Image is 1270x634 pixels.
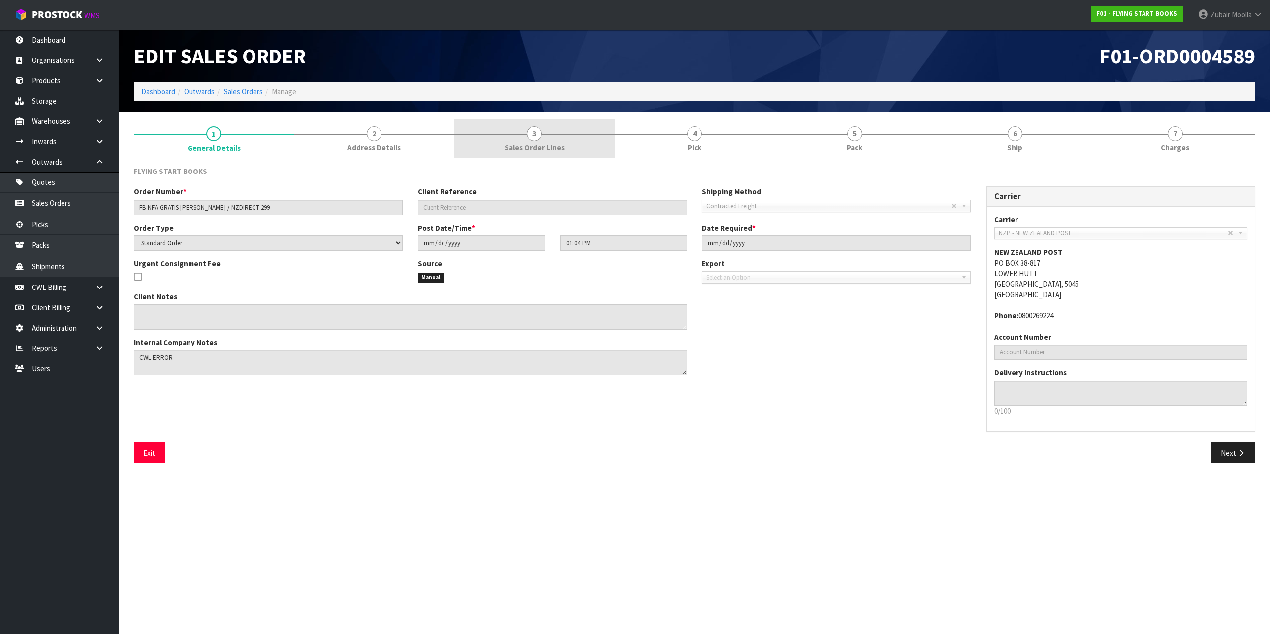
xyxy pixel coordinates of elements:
label: Order Type [134,223,174,233]
label: Urgent Consignment Fee [134,258,221,269]
span: 1 [206,126,221,141]
span: General Details [134,159,1255,471]
label: Export [702,258,725,269]
span: Contracted Freight [706,200,952,212]
strong: NEW ZEALAND POST [994,247,1063,257]
span: Sales Order Lines [505,142,565,153]
a: Outwards [184,87,215,96]
address: PO BOX 38-817 LOWER HUTT [GEOGRAPHIC_DATA], 5045 [GEOGRAPHIC_DATA] [994,247,1248,300]
label: Account Number [994,332,1051,342]
label: Carrier [994,214,1018,225]
label: Post Date/Time [418,223,475,233]
span: Edit Sales Order [134,43,306,69]
span: FLYING START BOOKS [134,167,207,176]
span: 2 [367,126,381,141]
input: Client Reference [418,200,687,215]
span: General Details [188,143,241,153]
h3: Carrier [994,192,1248,201]
a: Dashboard [141,87,175,96]
span: Manual [418,273,444,283]
label: Internal Company Notes [134,337,217,347]
span: Zubair [1210,10,1230,19]
label: Order Number [134,186,187,197]
span: 5 [847,126,862,141]
label: Delivery Instructions [994,367,1067,378]
small: WMS [84,11,100,20]
input: Account Number [994,345,1248,360]
label: Date Required [702,223,756,233]
p: 0/100 [994,406,1248,416]
button: Exit [134,442,165,463]
strong: phone [994,311,1018,320]
span: ProStock [32,8,82,21]
label: Source [418,258,442,269]
span: Ship [1007,142,1022,153]
span: 3 [527,126,542,141]
span: Charges [1161,142,1189,153]
label: Client Reference [418,186,477,197]
span: F01-ORD0004589 [1099,43,1255,69]
input: Order Number [134,200,403,215]
address: 0800269224 [994,310,1248,321]
span: Select an Option [706,272,957,284]
a: Sales Orders [224,87,263,96]
label: Shipping Method [702,186,761,197]
strong: F01 - FLYING START BOOKS [1096,9,1177,18]
span: NZP - NEW ZEALAND POST [999,228,1228,239]
span: 6 [1008,126,1022,141]
button: Next [1211,442,1255,463]
span: Manage [272,87,296,96]
span: Pick [688,142,701,153]
a: F01 - FLYING START BOOKS [1091,6,1183,22]
span: 4 [687,126,702,141]
span: 7 [1168,126,1183,141]
label: Client Notes [134,291,177,302]
img: cube-alt.png [15,8,27,21]
span: Pack [847,142,862,153]
span: Moolla [1232,10,1252,19]
span: Address Details [347,142,401,153]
